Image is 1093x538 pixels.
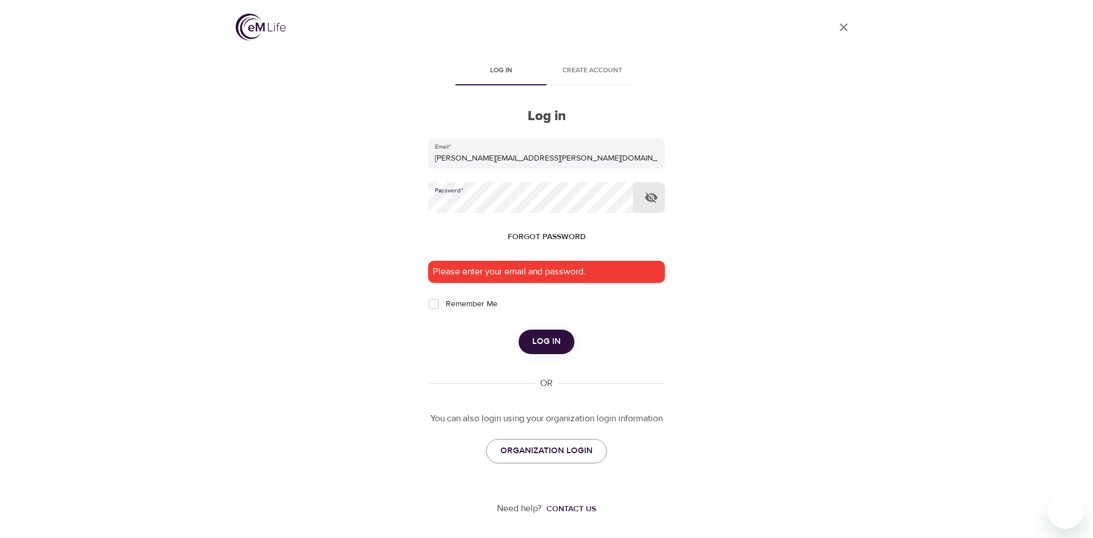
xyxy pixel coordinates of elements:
a: ORGANIZATION LOGIN [486,439,607,463]
span: Remember Me [446,298,498,310]
span: Forgot password [508,230,586,244]
div: Contact us [546,503,596,515]
span: Log in [462,65,540,77]
div: disabled tabs example [428,58,665,85]
h2: Log in [428,108,665,125]
div: OR [536,377,557,390]
div: Please enter your email and password. [428,261,665,283]
iframe: Button to launch messaging window [1047,492,1084,529]
a: close [830,14,857,41]
span: Log in [532,334,561,349]
img: logo [236,14,286,40]
button: Log in [519,330,574,354]
a: Contact us [542,503,596,515]
p: You can also login using your organization login information [428,412,665,425]
button: Forgot password [503,227,590,248]
p: Need help? [497,502,542,515]
span: ORGANIZATION LOGIN [500,443,593,458]
span: Create account [553,65,631,77]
